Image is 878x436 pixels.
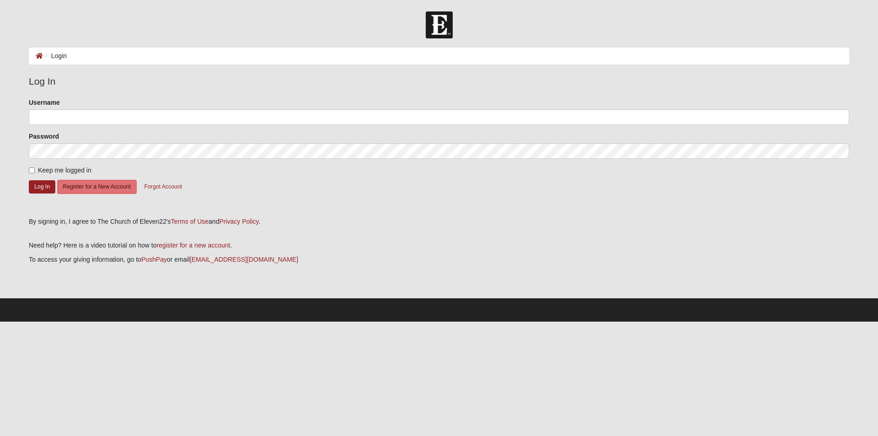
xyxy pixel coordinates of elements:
a: register for a new account [156,242,230,249]
span: Keep me logged in [38,167,91,174]
a: Privacy Policy [219,218,258,225]
label: Username [29,98,60,107]
li: Login [43,51,67,61]
legend: Log In [29,74,849,89]
button: Register for a New Account [57,180,137,194]
a: PushPay [141,256,167,263]
a: Terms of Use [171,218,209,225]
a: [EMAIL_ADDRESS][DOMAIN_NAME] [190,256,298,263]
p: To access your giving information, go to or email [29,255,849,264]
button: Log In [29,180,55,194]
input: Keep me logged in [29,167,35,173]
img: Church of Eleven22 Logo [426,11,453,38]
p: Need help? Here is a video tutorial on how to . [29,241,849,250]
label: Password [29,132,59,141]
div: By signing in, I agree to The Church of Eleven22's and . [29,217,849,226]
button: Forgot Account [139,180,188,194]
